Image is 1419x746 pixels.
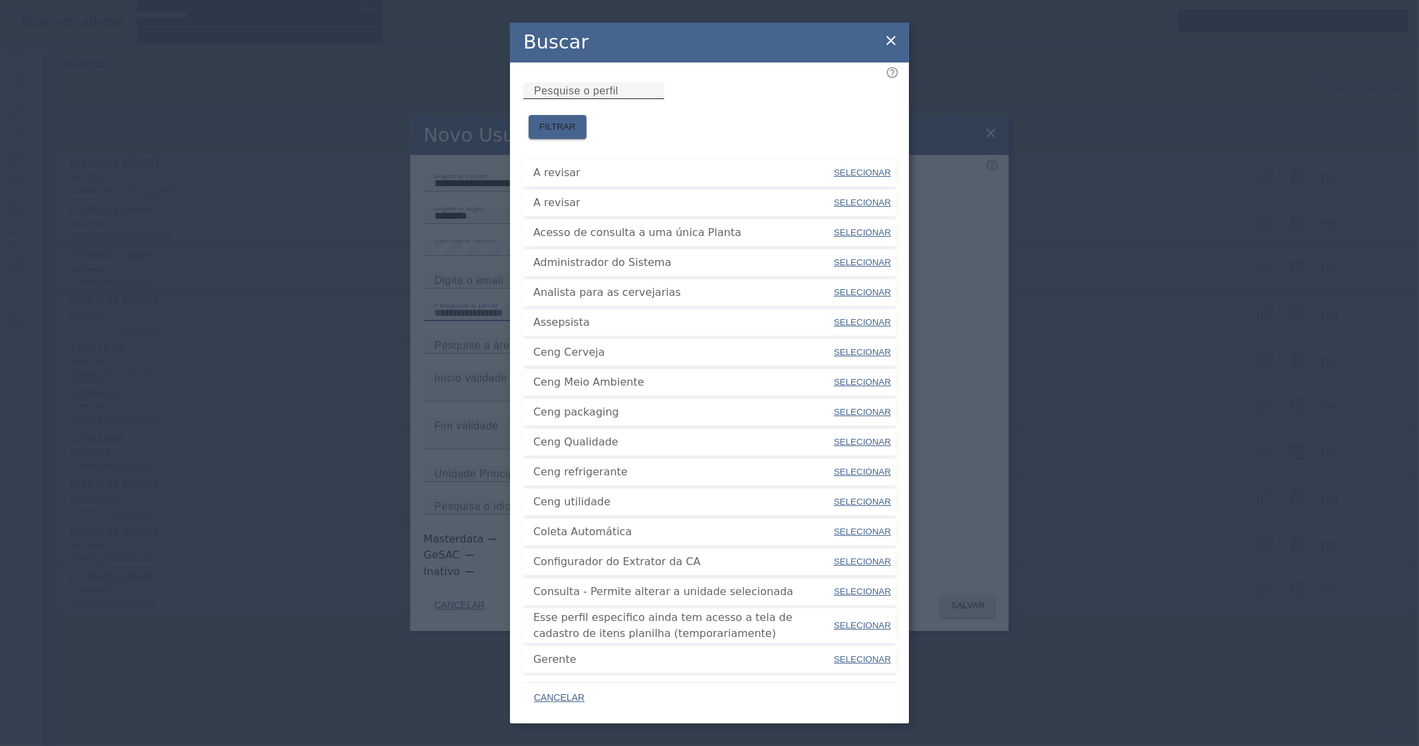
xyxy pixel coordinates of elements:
span: Ceng packaging [533,404,833,420]
span: Ceng Cerveja [533,344,833,360]
span: SELECIONAR [834,168,891,178]
button: SELECIONAR [833,614,892,638]
button: SELECIONAR [833,490,892,514]
span: Analista para as cervejarias [533,285,833,301]
span: SELECIONAR [834,287,891,297]
button: SELECIONAR [833,520,892,544]
span: SELECIONAR [834,620,891,630]
button: SELECIONAR [833,648,892,672]
button: SELECIONAR [833,221,892,245]
span: Ceng Meio Ambiente [533,374,833,390]
span: Ceng Qualidade [533,434,833,450]
button: SELECIONAR [833,550,892,574]
span: SELECIONAR [834,257,891,267]
span: SELECIONAR [834,586,891,596]
button: SELECIONAR [833,251,892,275]
span: Ceng utilidade [533,494,833,510]
span: SELECIONAR [834,654,891,664]
span: Assepsista [533,314,833,330]
span: Consulta - Permite alterar a unidade selecionada [533,584,833,600]
button: FILTRAR [529,115,586,139]
span: Gerente [533,652,833,668]
button: SELECIONAR [833,281,892,305]
button: SELECIONAR [833,340,892,364]
span: Configurador do Extrator da CA [533,554,833,570]
span: SELECIONAR [834,557,891,566]
span: Acesso de consulta a uma única Planta [533,225,833,241]
button: CANCELAR [523,686,595,710]
span: SELECIONAR [834,497,891,507]
span: SELECIONAR [834,467,891,477]
span: Ceng refrigerante [533,464,833,480]
span: Esse perfil especifico ainda tem acesso a tela de cadastro de itens planilha (temporariamente) [533,610,833,642]
span: SELECIONAR [834,527,891,537]
span: A revisar [533,165,833,181]
button: SELECIONAR [833,430,892,454]
button: SELECIONAR [833,400,892,424]
button: SELECIONAR [833,370,892,394]
span: A revisar [533,195,833,211]
button: SELECIONAR [833,460,892,484]
span: SELECIONAR [834,317,891,327]
span: SELECIONAR [834,407,891,417]
button: SELECIONAR [833,191,892,215]
span: SELECIONAR [834,227,891,237]
button: SELECIONAR [833,161,892,185]
span: Coleta Automática [533,524,833,540]
span: SELECIONAR [834,377,891,387]
span: CANCELAR [534,691,584,705]
button: SELECIONAR [833,311,892,334]
span: SELECIONAR [834,437,891,447]
span: Administrador do Sistema [533,255,833,271]
span: SELECIONAR [834,347,891,357]
span: SELECIONAR [834,197,891,207]
mat-label: Pesquise o perfil [534,85,618,96]
button: SELECIONAR [833,580,892,604]
span: FILTRAR [539,120,576,134]
h2: Buscar [523,28,588,57]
